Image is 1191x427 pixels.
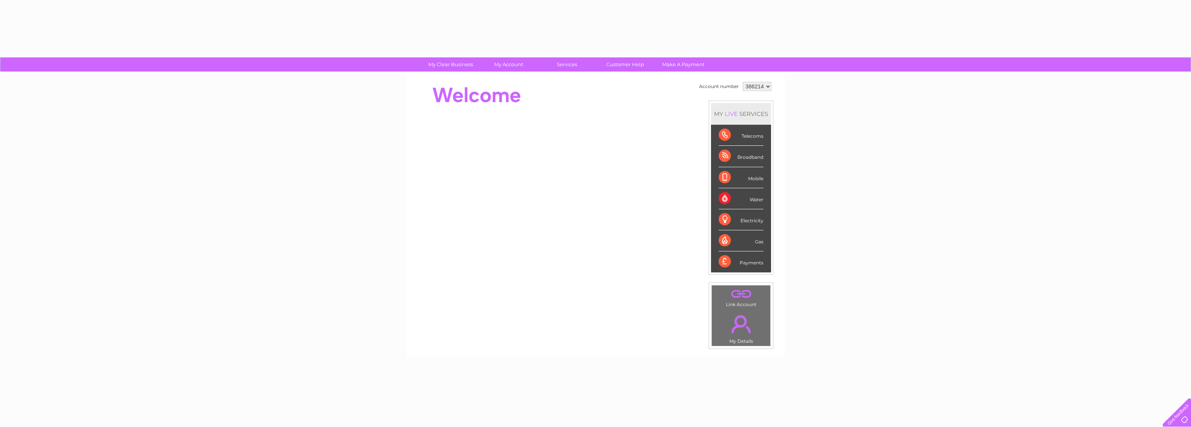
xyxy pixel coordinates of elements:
div: Payments [719,251,763,272]
div: Telecoms [719,125,763,146]
a: . [714,287,768,301]
a: My Clear Business [419,57,482,72]
a: Services [535,57,599,72]
div: MY SERVICES [711,103,771,125]
a: Make A Payment [652,57,715,72]
div: Electricity [719,209,763,230]
a: . [714,311,768,337]
div: LIVE [723,110,739,117]
a: My Account [477,57,540,72]
td: Account number [697,80,741,93]
div: Broadband [719,146,763,167]
a: Customer Help [594,57,657,72]
td: Link Account [711,285,771,309]
div: Water [719,188,763,209]
div: Gas [719,230,763,251]
div: Mobile [719,167,763,188]
td: My Details [711,309,771,346]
